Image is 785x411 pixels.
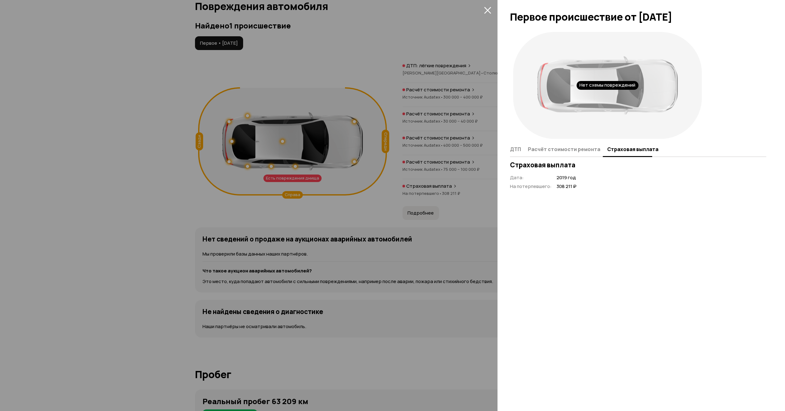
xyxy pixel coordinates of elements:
[528,146,600,152] span: Расчёт стоимости ремонта
[482,5,492,15] button: закрыть
[607,146,658,152] span: Страховая выплата
[557,183,577,190] span: 308 211 ₽
[510,174,524,181] span: Дата :
[510,146,521,152] span: ДТП
[510,161,766,169] h3: Страховая выплата
[577,81,638,90] div: Нет схемы повреждений
[557,175,577,181] span: 2019 год
[510,183,552,190] span: На потерпевшего :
